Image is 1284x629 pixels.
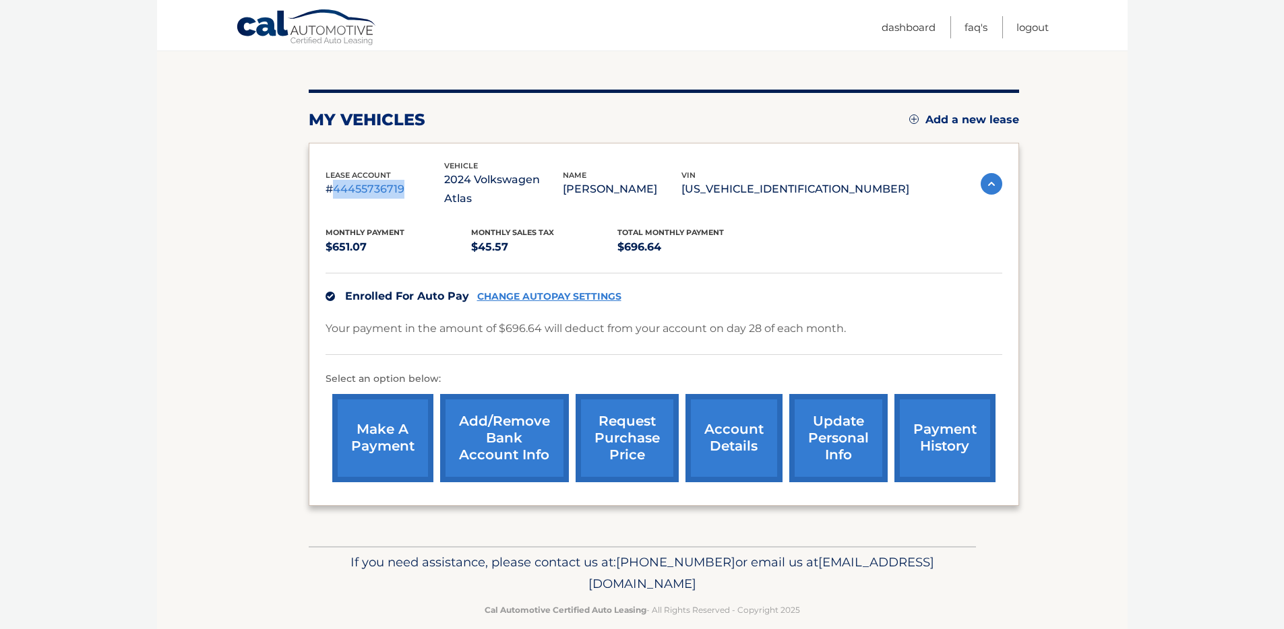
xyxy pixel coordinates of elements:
[326,371,1002,387] p: Select an option below:
[236,9,377,48] a: Cal Automotive
[345,290,469,302] span: Enrolled For Auto Pay
[616,554,735,570] span: [PHONE_NUMBER]
[317,603,967,617] p: - All Rights Reserved - Copyright 2025
[440,394,569,482] a: Add/Remove bank account info
[471,228,554,237] span: Monthly sales Tax
[471,238,617,257] p: $45.57
[882,16,936,38] a: Dashboard
[485,605,646,615] strong: Cal Automotive Certified Auto Leasing
[617,228,724,237] span: Total Monthly Payment
[326,238,472,257] p: $651.07
[981,173,1002,195] img: accordion-active.svg
[685,394,783,482] a: account details
[444,170,563,208] p: 2024 Volkswagen Atlas
[681,170,696,180] span: vin
[909,113,1019,127] a: Add a new lease
[681,180,909,199] p: [US_VEHICLE_IDENTIFICATION_NUMBER]
[326,180,444,199] p: #44455736719
[326,170,391,180] span: lease account
[444,161,478,170] span: vehicle
[617,238,764,257] p: $696.64
[563,180,681,199] p: [PERSON_NAME]
[317,552,967,595] p: If you need assistance, please contact us at: or email us at
[576,394,679,482] a: request purchase price
[477,291,621,302] a: CHANGE AUTOPAY SETTINGS
[309,110,425,130] h2: my vehicles
[326,319,846,338] p: Your payment in the amount of $696.64 will deduct from your account on day 28 of each month.
[332,394,433,482] a: make a payment
[326,292,335,301] img: check.svg
[1016,16,1049,38] a: Logout
[563,170,586,180] span: name
[965,16,987,38] a: FAQ's
[789,394,888,482] a: update personal info
[326,228,404,237] span: Monthly Payment
[909,114,919,124] img: add.svg
[894,394,996,482] a: payment history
